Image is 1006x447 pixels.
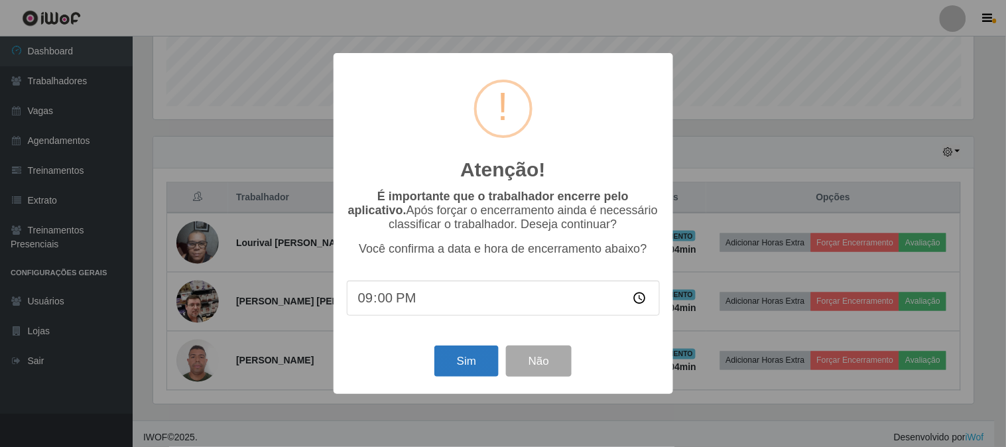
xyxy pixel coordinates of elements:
[506,346,572,377] button: Não
[347,190,660,231] p: Após forçar o encerramento ainda é necessário classificar o trabalhador. Deseja continuar?
[434,346,499,377] button: Sim
[460,158,545,182] h2: Atenção!
[348,190,629,217] b: É importante que o trabalhador encerre pelo aplicativo.
[347,242,660,256] p: Você confirma a data e hora de encerramento abaixo?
